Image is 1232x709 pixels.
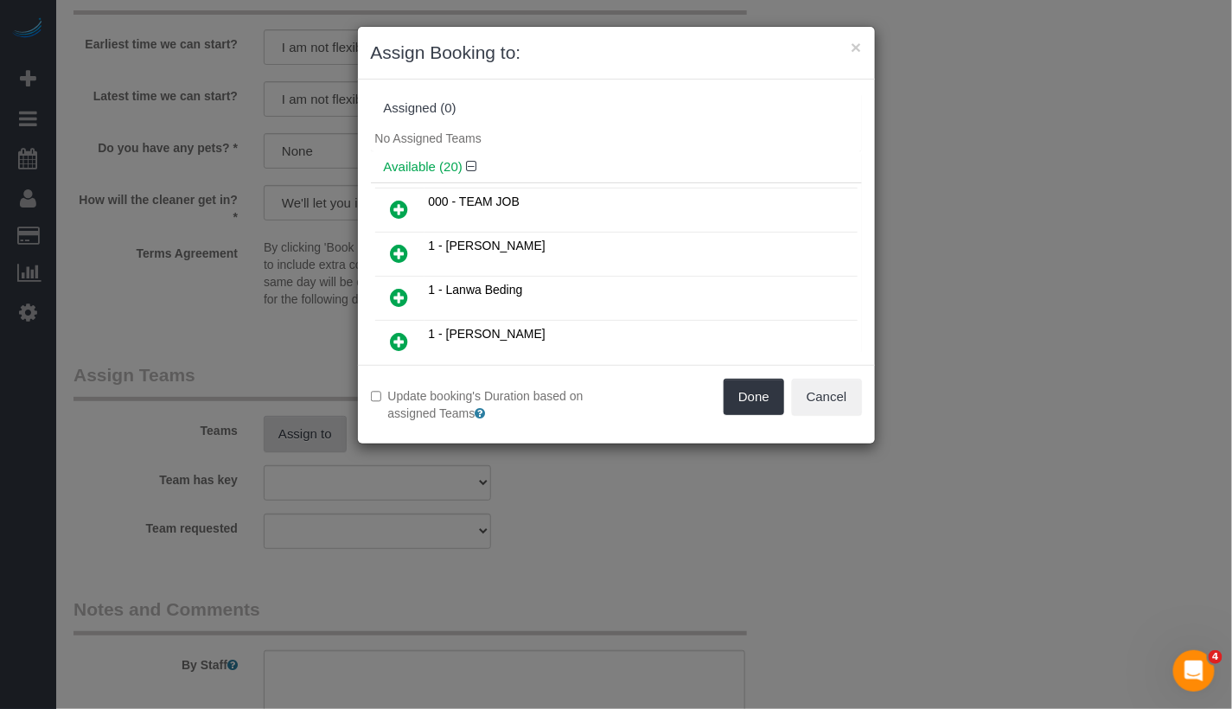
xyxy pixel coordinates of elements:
button: Done [724,379,784,415]
button: Cancel [792,379,862,415]
span: 4 [1209,650,1222,664]
h4: Available (20) [384,160,849,175]
iframe: Intercom live chat [1173,650,1215,692]
span: No Assigned Teams [375,131,482,145]
div: Assigned (0) [384,101,849,116]
span: 1 - [PERSON_NAME] [429,239,546,252]
span: 1 - [PERSON_NAME] [429,327,546,341]
input: Update booking's Duration based on assigned Teams [371,391,382,402]
span: 1 - Lanwa Beding [429,283,523,297]
label: Update booking's Duration based on assigned Teams [371,387,603,422]
h3: Assign Booking to: [371,40,862,66]
span: 000 - TEAM JOB [429,195,520,208]
button: × [851,38,861,56]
